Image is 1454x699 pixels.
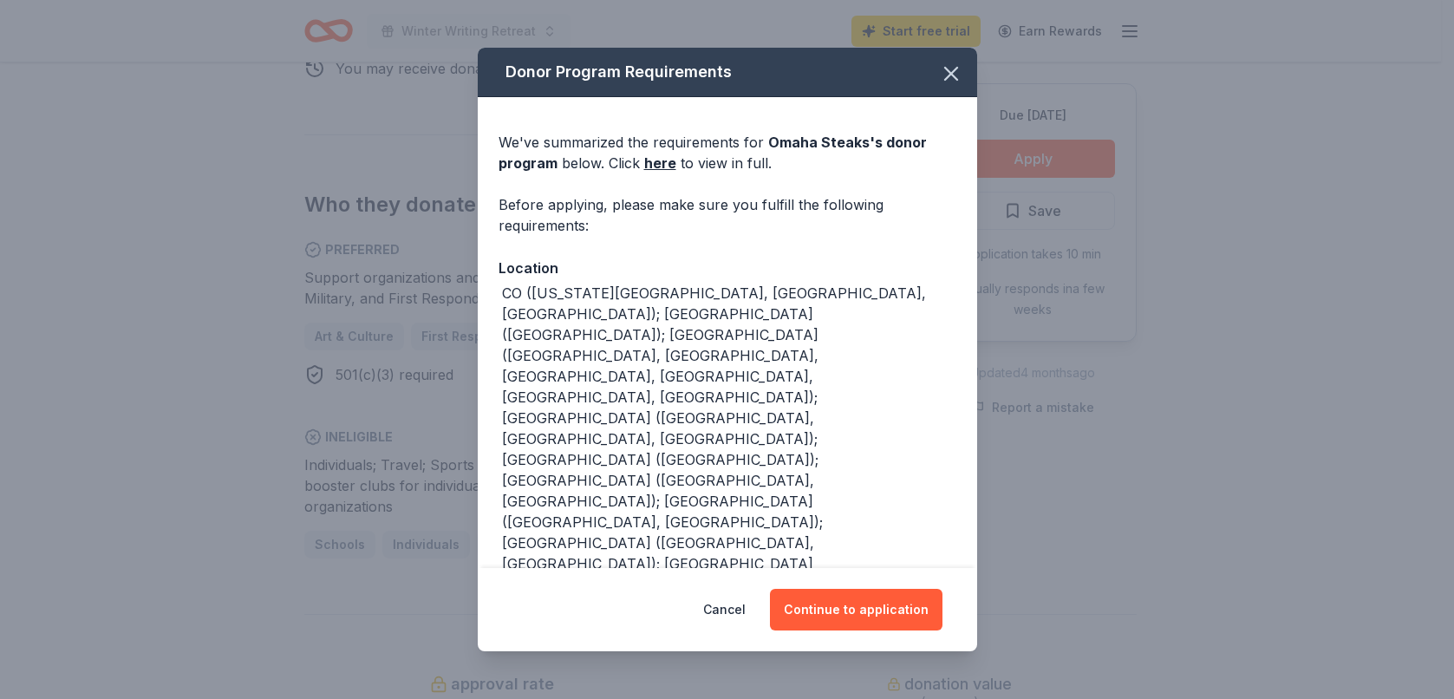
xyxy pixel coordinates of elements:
button: Continue to application [770,589,942,630]
div: Donor Program Requirements [478,48,977,97]
a: here [644,153,676,173]
div: Before applying, please make sure you fulfill the following requirements: [499,194,956,236]
div: We've summarized the requirements for below. Click to view in full. [499,132,956,173]
div: Location [499,257,956,279]
button: Cancel [703,589,746,630]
